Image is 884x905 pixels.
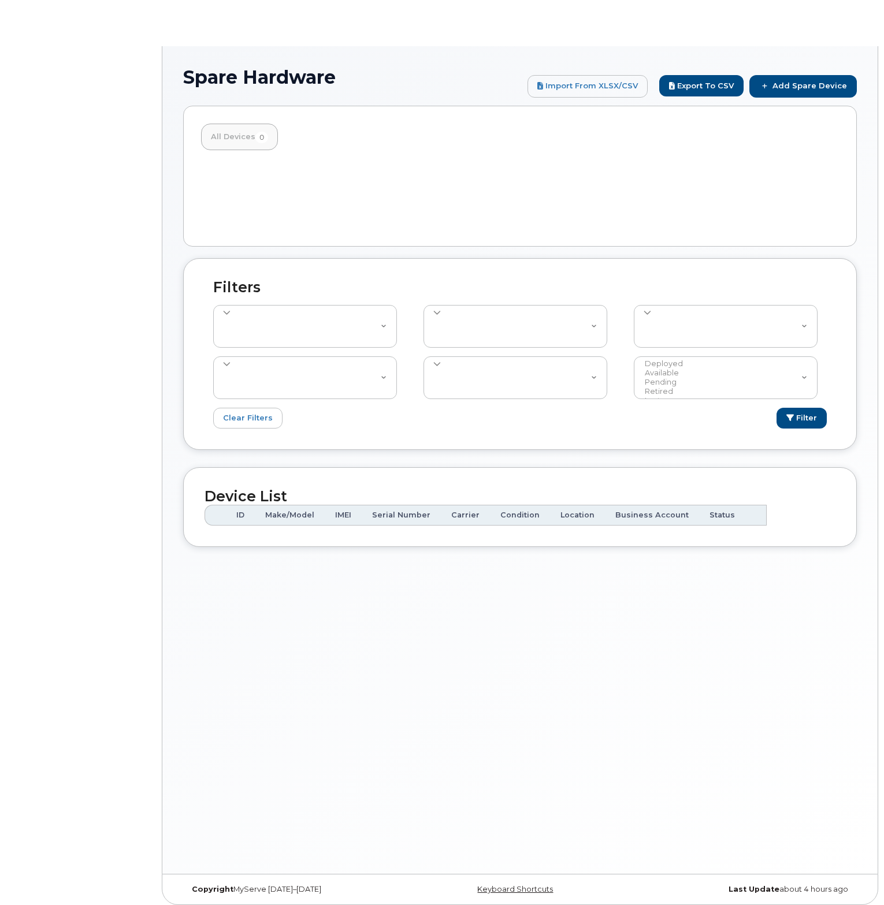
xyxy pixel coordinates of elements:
[528,75,648,97] a: Import from XLSX/CSV
[205,489,835,505] h2: Device List
[605,505,699,526] th: Business Account
[659,75,744,96] button: Export to CSV
[699,505,745,526] th: Status
[183,885,408,894] div: MyServe [DATE]–[DATE]
[644,368,802,378] option: Available
[644,378,802,387] option: Pending
[441,505,490,526] th: Carrier
[749,75,857,97] a: Add Spare Device
[644,396,802,405] option: Lost
[477,885,553,893] a: Keyboard Shortcuts
[490,505,550,526] th: Condition
[325,505,362,526] th: IMEI
[362,505,441,526] th: Serial Number
[729,885,779,893] strong: Last Update
[226,505,255,526] th: ID
[777,408,827,429] button: Filter
[644,387,802,396] option: Retired
[255,505,325,526] th: Make/Model
[192,885,233,893] strong: Copyright
[632,885,857,894] div: about 4 hours ago
[644,359,802,368] option: Deployed
[202,124,277,150] a: All Devices0
[183,67,522,87] h1: Spare Hardware
[213,408,283,429] a: Clear Filters
[205,280,835,296] h2: Filters
[255,132,268,143] span: 0
[550,505,605,526] th: Location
